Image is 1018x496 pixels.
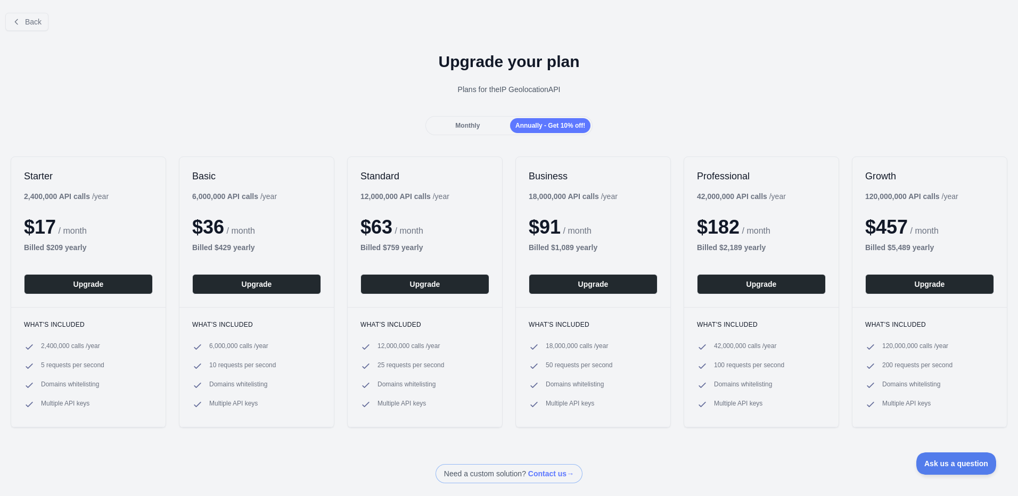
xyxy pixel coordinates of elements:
[529,191,618,202] div: / year
[697,191,786,202] div: / year
[529,170,658,183] h2: Business
[360,191,449,202] div: / year
[529,216,561,238] span: $ 91
[697,192,767,201] b: 42,000,000 API calls
[697,216,740,238] span: $ 182
[697,170,826,183] h2: Professional
[529,192,599,201] b: 18,000,000 API calls
[360,170,489,183] h2: Standard
[916,452,997,475] iframe: Toggle Customer Support
[360,192,431,201] b: 12,000,000 API calls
